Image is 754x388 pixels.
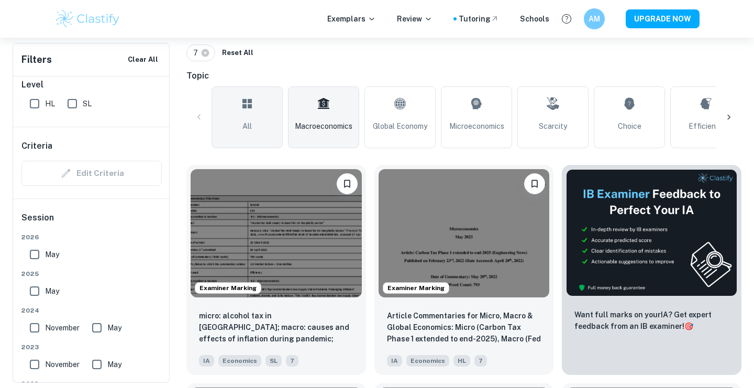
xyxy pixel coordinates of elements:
span: Examiner Marking [195,283,261,293]
p: Want full marks on your IA ? Get expert feedback from an IB examiner! [574,309,729,332]
img: Clastify logo [54,8,121,29]
h6: Level [21,79,162,91]
span: 2026 [21,232,162,242]
button: AM [584,8,605,29]
span: HL [45,98,55,109]
span: Examiner Marking [383,283,449,293]
p: micro: alcohol tax in UK; macro: causes and effects of inflation during pandemic; international: ... [199,310,353,346]
h6: Filters [21,52,52,67]
h6: Session [21,212,162,232]
span: HL [453,355,470,367]
span: May [45,285,59,297]
h6: AM [589,13,601,25]
a: Examiner MarkingBookmarkArticle Commentaries for Micro, Macro & Global Economics: Micro (Carbon T... [374,165,554,375]
span: Choice [618,120,641,132]
span: Economics [406,355,449,367]
button: UPGRADE NOW [626,9,700,28]
h6: Topic [186,70,741,82]
img: Thumbnail [566,169,737,296]
p: Article Commentaries for Micro, Macro & Global Economics: Micro (Carbon Tax Phase 1 extended to e... [387,310,541,346]
span: SL [83,98,92,109]
span: Efficiency [689,120,724,132]
span: May [45,249,59,260]
img: Economics IA example thumbnail: Article Commentaries for Micro, Macro & [379,169,550,297]
span: All [242,120,252,132]
span: November [45,322,80,334]
div: 7 [186,45,215,61]
span: 🎯 [684,322,693,330]
span: 2023 [21,342,162,352]
span: Macroeconomics [295,120,352,132]
span: 2025 [21,269,162,279]
p: Review [397,13,433,25]
span: IA [387,355,402,367]
span: Economics [218,355,261,367]
button: Bookmark [337,173,358,194]
span: 7 [193,47,203,59]
button: Help and Feedback [558,10,575,28]
button: Reset All [219,45,256,61]
a: ThumbnailWant full marks on yourIA? Get expert feedback from an IB examiner! [562,165,741,375]
span: SL [265,355,282,367]
img: Economics IA example thumbnail: micro: alcohol tax in UK; macro: causes [191,169,362,297]
span: 2024 [21,306,162,315]
span: Microeconomics [449,120,504,132]
span: 7 [286,355,298,367]
div: Criteria filters are unavailable when searching by topic [21,161,162,186]
a: Schools [520,13,549,25]
p: Exemplars [327,13,376,25]
button: Clear All [125,52,161,68]
span: May [107,322,121,334]
span: November [45,359,80,370]
h6: Criteria [21,140,52,152]
button: Bookmark [524,173,545,194]
span: Global Economy [373,120,427,132]
span: May [107,359,121,370]
a: Tutoring [459,13,499,25]
a: Examiner MarkingBookmarkmicro: alcohol tax in UK; macro: causes and effects of inflation during p... [186,165,366,375]
span: Scarcity [539,120,567,132]
span: 7 [474,355,487,367]
span: IA [199,355,214,367]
